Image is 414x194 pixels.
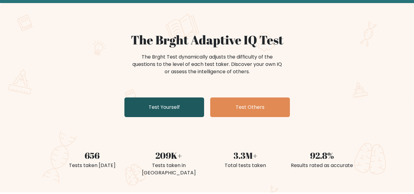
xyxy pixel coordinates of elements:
div: 92.8% [287,149,357,162]
h1: The Brght Adaptive IQ Test [58,32,357,47]
div: 209K+ [134,149,203,162]
div: Results rated as accurate [287,162,357,169]
div: Tests taken in [GEOGRAPHIC_DATA] [134,162,203,177]
div: The Brght Test dynamically adjusts the difficulty of the questions to the level of each test take... [131,53,284,75]
div: 656 [58,149,127,162]
div: 3.3M+ [211,149,280,162]
div: Tests taken [DATE] [58,162,127,169]
a: Test Yourself [124,97,204,117]
a: Test Others [210,97,290,117]
div: Total tests taken [211,162,280,169]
